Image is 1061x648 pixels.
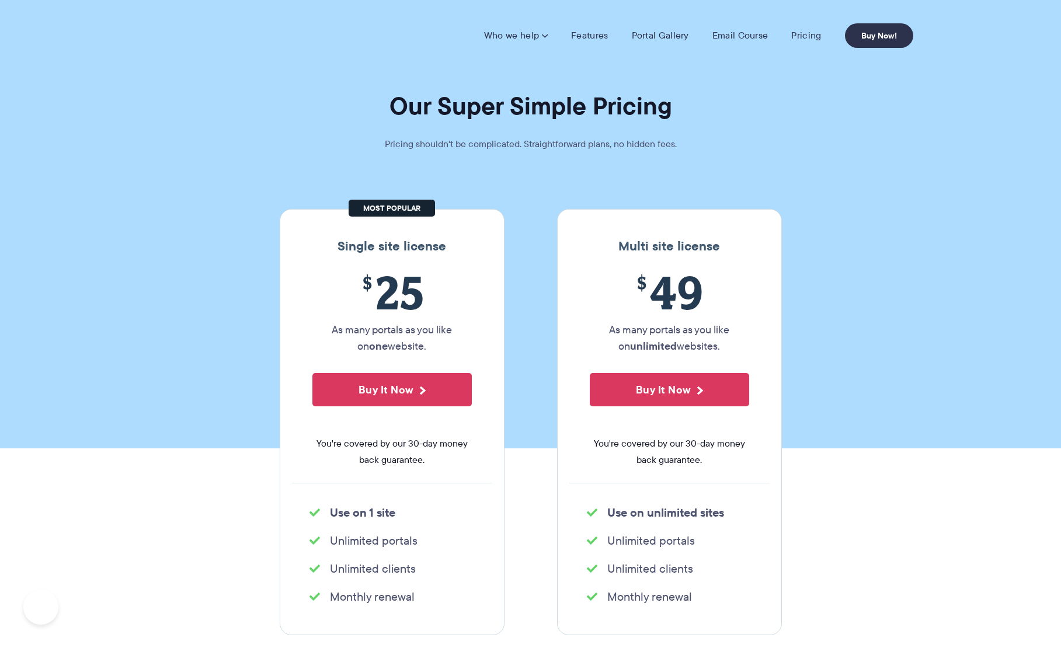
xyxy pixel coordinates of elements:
[309,532,475,549] li: Unlimited portals
[312,266,472,319] span: 25
[630,338,677,354] strong: unlimited
[590,266,749,319] span: 49
[569,239,770,254] h3: Multi site license
[590,373,749,406] button: Buy It Now
[309,588,475,605] li: Monthly renewal
[309,560,475,577] li: Unlimited clients
[632,30,689,41] a: Portal Gallery
[587,588,752,605] li: Monthly renewal
[312,436,472,468] span: You're covered by our 30-day money back guarantee.
[571,30,608,41] a: Features
[312,322,472,354] p: As many portals as you like on website.
[292,239,492,254] h3: Single site license
[607,504,724,521] strong: Use on unlimited sites
[845,23,913,48] a: Buy Now!
[590,436,749,468] span: You're covered by our 30-day money back guarantee.
[312,373,472,406] button: Buy It Now
[484,30,548,41] a: Who we help
[791,30,821,41] a: Pricing
[23,590,58,625] iframe: Toggle Customer Support
[590,322,749,354] p: As many portals as you like on websites.
[712,30,768,41] a: Email Course
[356,136,706,152] p: Pricing shouldn't be complicated. Straightforward plans, no hidden fees.
[330,504,395,521] strong: Use on 1 site
[587,560,752,577] li: Unlimited clients
[587,532,752,549] li: Unlimited portals
[369,338,388,354] strong: one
